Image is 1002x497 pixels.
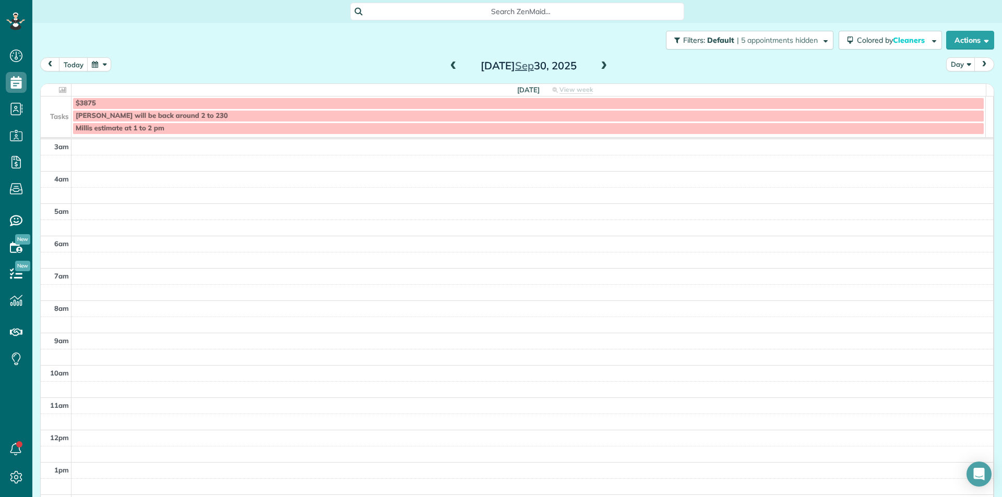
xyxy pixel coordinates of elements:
h2: [DATE] 30, 2025 [463,60,594,71]
span: 10am [50,369,69,377]
button: Colored byCleaners [839,31,942,50]
button: today [59,57,88,71]
button: Day [946,57,975,71]
span: 5am [54,207,69,215]
span: | 5 appointments hidden [737,35,818,45]
span: 4am [54,175,69,183]
span: $3875 [76,99,96,107]
button: next [974,57,994,71]
button: Actions [946,31,994,50]
span: 6am [54,239,69,248]
span: [PERSON_NAME] will be back around 2 to 230 [76,112,228,120]
span: Millis estimate at 1 to 2 pm [76,124,164,132]
span: 8am [54,304,69,312]
span: View week [559,86,593,94]
span: Colored by [857,35,928,45]
span: Sep [515,59,534,72]
span: 7am [54,272,69,280]
a: Filters: Default | 5 appointments hidden [661,31,833,50]
span: New [15,261,30,271]
span: 3am [54,142,69,151]
div: Open Intercom Messenger [967,462,992,487]
span: 1pm [54,466,69,474]
span: New [15,234,30,245]
span: Default [707,35,735,45]
button: prev [40,57,60,71]
button: Filters: Default | 5 appointments hidden [666,31,833,50]
span: Cleaners [893,35,926,45]
span: Filters: [683,35,705,45]
span: 11am [50,401,69,409]
span: 9am [54,336,69,345]
span: 12pm [50,433,69,442]
span: [DATE] [517,86,540,94]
